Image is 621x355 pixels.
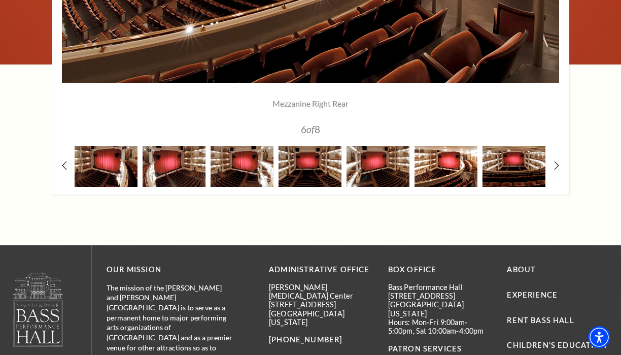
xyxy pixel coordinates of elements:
[279,146,341,187] img: A grand theater interior featuring a red curtain, multiple seating levels, and elegant lighting.
[588,326,610,348] div: Accessibility Menu
[211,146,273,187] img: A grand theater interior featuring a red curtain, multiple seating levels, and elegant lighting.
[143,146,205,187] img: A grand theater interior featuring a red curtain, multiple seating rows, and elegant lighting.
[269,309,373,327] p: [GEOGRAPHIC_DATA][US_STATE]
[269,264,373,276] p: Administrative Office
[388,292,492,300] p: [STREET_ADDRESS]
[269,300,373,309] p: [STREET_ADDRESS]
[388,300,492,318] p: [GEOGRAPHIC_DATA][US_STATE]
[347,146,409,187] img: A spacious theater interior with a red curtain, multiple seating levels, and elegant lighting.
[306,123,315,135] span: of
[388,283,492,292] p: Bass Performance Hall
[415,146,477,187] img: An elegant theater interior featuring a red curtain, tiered seating, and soft lighting.
[269,283,373,301] p: [PERSON_NAME][MEDICAL_DATA] Center
[482,146,545,187] img: A grand theater interior with a red curtain, multiple seating levels, and elegant lighting.
[507,316,574,325] a: Rent Bass Hall
[507,265,536,274] a: About
[269,334,373,346] p: [PHONE_NUMBER]
[12,272,64,347] img: owned and operated by Performing Arts Fort Worth, A NOT-FOR-PROFIT 501(C)3 ORGANIZATION
[388,318,492,336] p: Hours: Mon-Fri 9:00am-5:00pm, Sat 10:00am-4:00pm
[75,146,137,187] img: A grand theater interior featuring a red curtain, multiple seating levels, and elegant lighting f...
[115,124,506,134] p: 6 8
[507,291,558,299] a: Experience
[388,264,492,276] p: BOX OFFICE
[107,264,233,276] p: OUR MISSION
